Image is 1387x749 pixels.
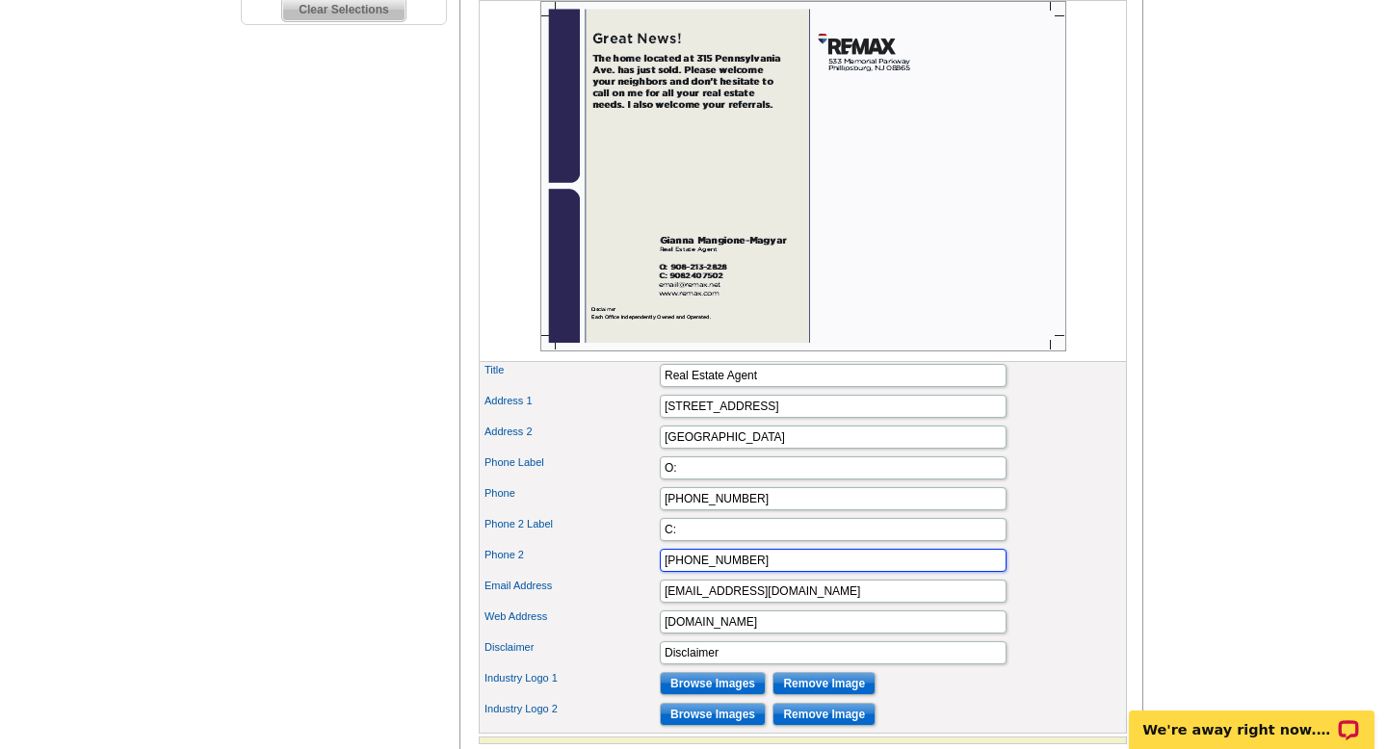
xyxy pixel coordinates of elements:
label: Disclaimer [484,639,658,656]
input: Remove Image [772,703,876,726]
label: Industry Logo 1 [484,670,658,686]
img: Z18886761_00001_2.jpg [540,1,1066,351]
label: Phone [484,485,658,502]
label: Address 1 [484,393,658,409]
input: Remove Image [772,672,876,695]
label: Address 2 [484,424,658,440]
label: Email Address [484,578,658,594]
input: Browse Images [660,703,766,726]
label: Web Address [484,608,658,625]
label: Industry Logo 2 [484,701,658,717]
iframe: LiveChat chat widget [1116,688,1387,749]
label: Title [484,362,658,378]
label: Phone 2 [484,547,658,563]
input: Browse Images [660,672,766,695]
label: Phone Label [484,454,658,471]
label: Phone 2 Label [484,516,658,532]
